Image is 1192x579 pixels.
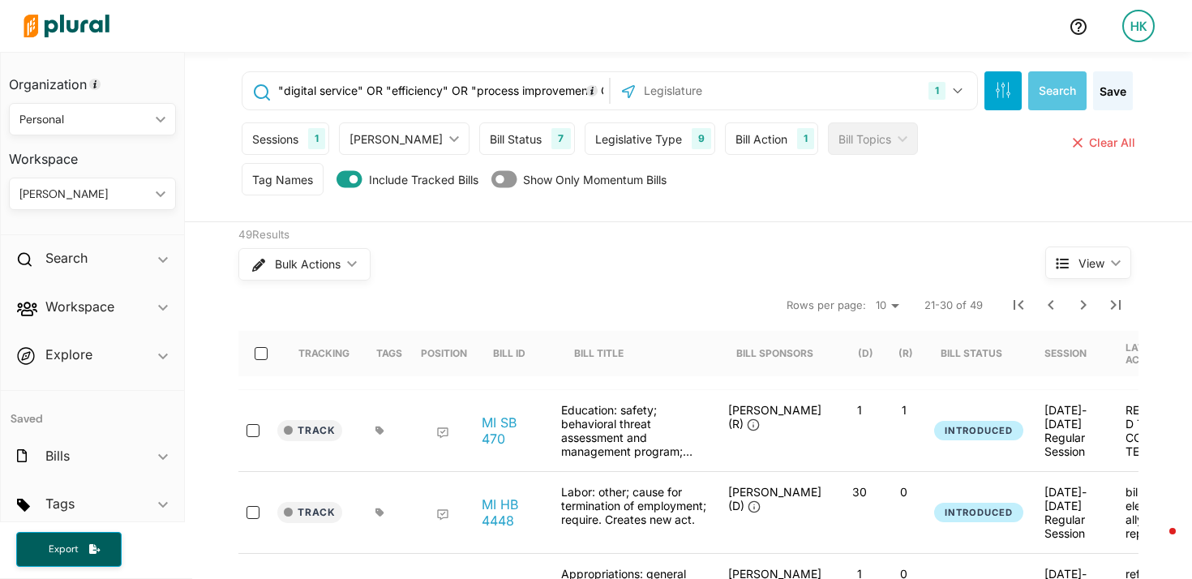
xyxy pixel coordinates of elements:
[1044,331,1101,376] div: Session
[277,420,342,441] button: Track
[1067,289,1100,321] button: Next Page
[252,131,298,148] div: Sessions
[523,171,667,188] span: Show Only Momentum Bills
[1122,10,1155,42] div: HK
[1126,331,1181,376] div: Latest Action
[928,82,945,100] div: 1
[1070,122,1138,163] button: Clear All
[898,331,913,376] div: (R)
[843,485,875,499] p: 30
[375,508,384,517] div: Add tags
[922,75,973,106] button: 1
[45,298,114,315] h2: Workspace
[88,77,102,92] div: Tooltip anchor
[735,131,787,148] div: Bill Action
[898,347,913,359] div: (R)
[642,75,816,106] input: Legislature
[858,347,873,359] div: (D)
[888,485,920,499] p: 0
[553,403,715,458] div: Education: safety; behavioral threat assessment and management program; require department to cre...
[797,128,814,149] div: 1
[585,84,599,98] div: Tooltip anchor
[298,347,349,359] div: Tracking
[275,259,341,270] span: Bulk Actions
[255,347,268,360] input: select-all-rows
[736,347,813,359] div: Bill Sponsors
[1137,524,1176,563] iframe: Intercom live chat
[308,128,325,149] div: 1
[934,421,1023,441] button: Introduced
[1100,289,1132,321] button: Last Page
[1028,71,1087,110] button: Search
[995,82,1011,96] span: Search Filters
[595,131,682,148] div: Legislative Type
[1044,347,1087,359] div: Session
[1089,135,1135,149] span: Clear All
[934,503,1023,523] button: Introduced
[247,424,259,437] input: select-row-state-mi-2025_2026-sb470
[421,331,467,376] div: Position
[490,131,542,148] div: Bill Status
[1126,341,1181,366] div: Latest Action
[9,135,176,171] h3: Workspace
[349,131,443,148] div: [PERSON_NAME]
[728,403,821,431] span: [PERSON_NAME] (R)
[375,426,384,435] div: Add tags
[736,331,813,376] div: Bill Sponsors
[924,298,983,314] span: 21-30 of 49
[19,186,149,203] div: [PERSON_NAME]
[1,391,184,431] h4: Saved
[238,227,984,243] div: 49 Results
[1044,485,1100,540] div: [DATE]-[DATE] Regular Session
[493,347,525,359] div: Bill ID
[1044,403,1100,458] div: [DATE]-[DATE] Regular Session
[421,347,467,359] div: Position
[728,485,821,513] span: [PERSON_NAME] (D)
[45,345,92,363] h2: Explore
[1109,3,1168,49] a: HK
[45,495,75,513] h2: Tags
[574,331,638,376] div: Bill Title
[888,403,920,417] p: 1
[482,496,543,529] a: MI HB 4448
[238,248,371,281] button: Bulk Actions
[574,347,624,359] div: Bill Title
[551,128,570,149] div: 7
[941,331,1017,376] div: Bill Status
[787,298,866,314] span: Rows per page:
[9,61,176,96] h3: Organization
[16,532,122,567] button: Export
[1078,255,1104,272] span: View
[252,171,313,188] div: Tag Names
[45,249,88,267] h2: Search
[1035,289,1067,321] button: Previous Page
[247,506,259,519] input: select-row-state-mi-2025_2026-hb4448
[858,331,873,376] div: (D)
[843,403,875,417] p: 1
[376,331,402,376] div: Tags
[376,347,402,359] div: Tags
[692,128,711,149] div: 9
[493,331,540,376] div: Bill ID
[1002,289,1035,321] button: First Page
[436,508,449,521] div: Add Position Statement
[277,502,342,523] button: Track
[838,131,891,148] div: Bill Topics
[277,75,605,106] input: Enter keywords, bill # or legislator name
[553,485,715,540] div: Labor: other; cause for termination of employment; require. Creates new act.
[482,414,543,447] a: MI SB 470
[436,427,449,440] div: Add Position Statement
[37,543,89,556] span: Export
[941,347,1002,359] div: Bill Status
[298,331,349,376] div: Tracking
[19,111,149,128] div: Personal
[1093,71,1133,110] button: Save
[369,171,478,188] span: Include Tracked Bills
[45,447,70,465] h2: Bills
